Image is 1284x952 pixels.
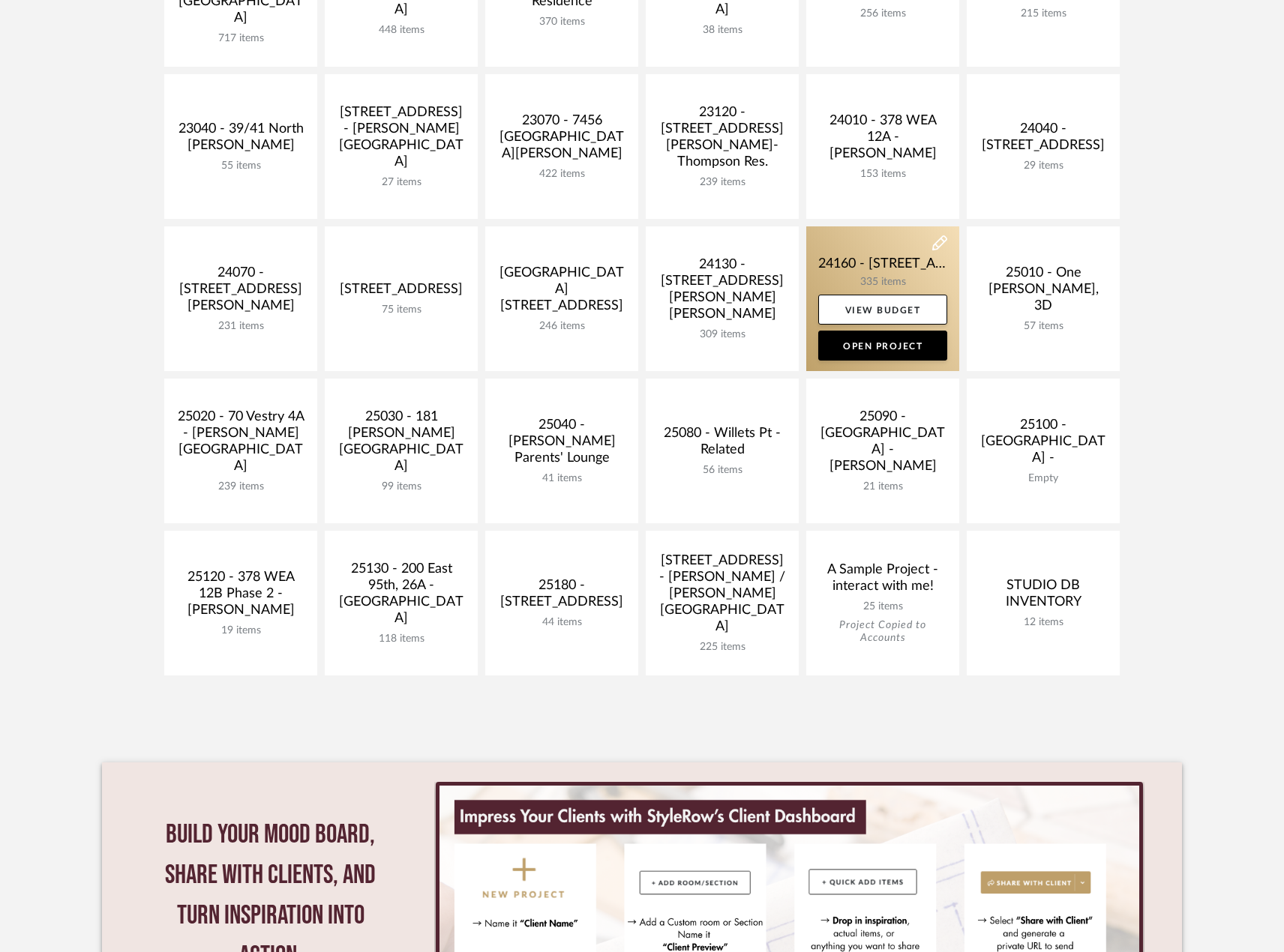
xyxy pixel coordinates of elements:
div: 25030 - 181 [PERSON_NAME][GEOGRAPHIC_DATA] [337,409,466,480]
div: 55 items [176,160,305,172]
div: [STREET_ADDRESS] - [PERSON_NAME] / [PERSON_NAME][GEOGRAPHIC_DATA] [658,552,787,641]
div: 24130 - [STREET_ADDRESS][PERSON_NAME][PERSON_NAME] [658,256,787,328]
div: 239 items [658,176,787,189]
div: 25130 - 200 East 95th, 26A - [GEOGRAPHIC_DATA] [337,561,466,633]
div: [STREET_ADDRESS] [337,281,466,304]
div: A Sample Project - interact with me! [818,561,947,600]
div: 24040 - [STREET_ADDRESS] [979,121,1108,160]
div: 29 items [979,160,1108,172]
div: 25180 - [STREET_ADDRESS] [497,577,626,616]
div: Empty [979,472,1108,485]
div: 38 items [658,24,787,37]
div: 215 items [979,7,1108,20]
div: 370 items [497,16,626,28]
div: 99 items [337,480,466,493]
a: View Budget [818,295,947,325]
div: 153 items [818,168,947,181]
div: 239 items [176,480,305,493]
div: 21 items [818,480,947,493]
div: 25040 - [PERSON_NAME] Parents' Lounge [497,417,626,472]
div: 717 items [176,32,305,45]
div: 25010 - One [PERSON_NAME], 3D [979,265,1108,320]
div: 448 items [337,24,466,37]
div: 25090 - [GEOGRAPHIC_DATA] - [PERSON_NAME] [818,409,947,480]
div: 23040 - 39/41 North [PERSON_NAME] [176,121,305,160]
div: Project Copied to Accounts [818,619,947,645]
a: Open Project [818,331,947,361]
div: 12 items [979,616,1108,629]
div: 25100 - [GEOGRAPHIC_DATA] - [979,417,1108,472]
div: 23070 - 7456 [GEOGRAPHIC_DATA][PERSON_NAME] [497,112,626,168]
div: 56 items [658,464,787,477]
div: 118 items [337,633,466,645]
div: 231 items [176,320,305,333]
div: STUDIO DB INVENTORY [979,577,1108,616]
div: 27 items [337,176,466,189]
div: 309 items [658,328,787,341]
div: 41 items [497,472,626,485]
div: 57 items [979,320,1108,333]
div: 25080 - Willets Pt - Related [658,425,787,464]
div: [GEOGRAPHIC_DATA][STREET_ADDRESS] [497,265,626,320]
div: 19 items [176,624,305,637]
div: 24070 - [STREET_ADDRESS][PERSON_NAME] [176,265,305,320]
div: 25 items [818,600,947,613]
div: 25020 - 70 Vestry 4A - [PERSON_NAME][GEOGRAPHIC_DATA] [176,409,305,480]
div: 225 items [658,641,787,654]
div: 24010 - 378 WEA 12A - [PERSON_NAME] [818,112,947,168]
div: 23120 - [STREET_ADDRESS][PERSON_NAME]-Thompson Res. [658,104,787,176]
div: 246 items [497,320,626,333]
div: 44 items [497,616,626,629]
div: 256 items [818,7,947,20]
div: [STREET_ADDRESS] - [PERSON_NAME][GEOGRAPHIC_DATA] [337,104,466,176]
div: 422 items [497,168,626,181]
div: 25120 - 378 WEA 12B Phase 2 - [PERSON_NAME] [176,569,305,624]
div: 75 items [337,304,466,316]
